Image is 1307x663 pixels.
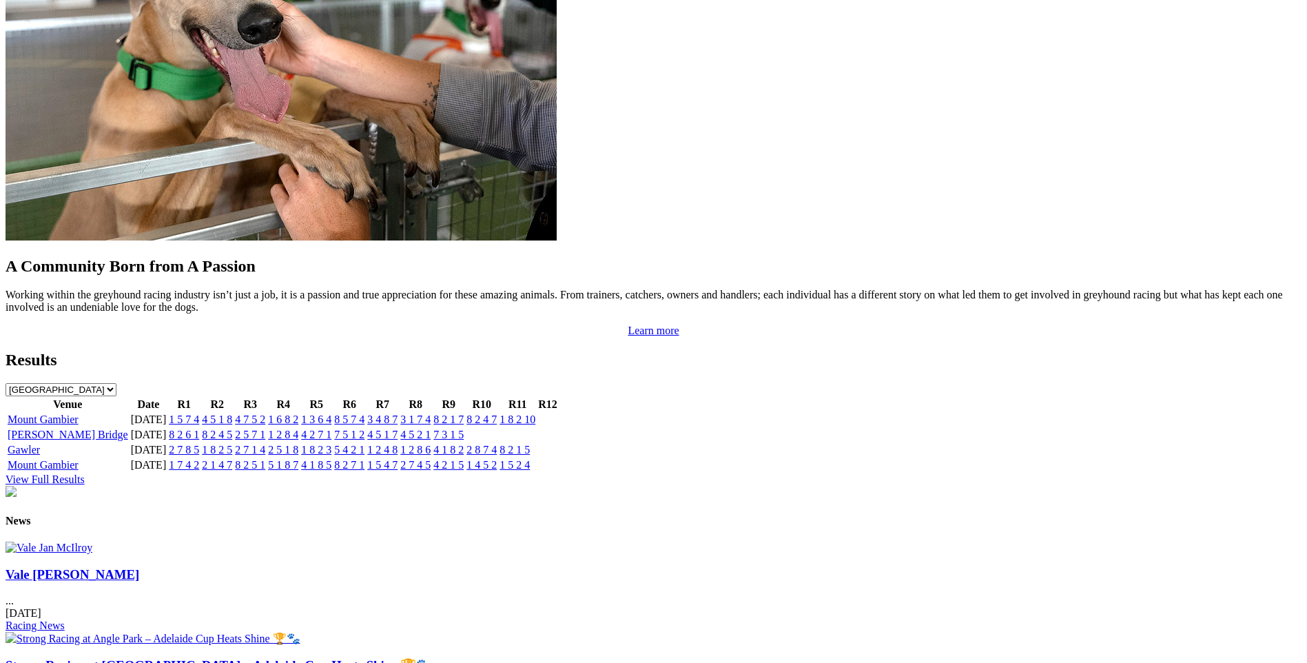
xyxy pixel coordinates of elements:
[367,414,398,425] a: 3 4 8 7
[367,459,398,471] a: 1 5 4 7
[268,459,298,471] a: 5 1 8 7
[130,398,167,411] th: Date
[169,459,199,471] a: 1 7 4 2
[235,459,265,471] a: 8 2 5 1
[433,459,464,471] a: 4 2 1 5
[202,459,232,471] a: 2 1 4 7
[500,444,530,456] a: 8 2 1 5
[367,429,398,440] a: 4 5 1 7
[367,444,398,456] a: 1 2 4 8
[6,567,1301,633] div: ...
[433,444,464,456] a: 4 1 8 2
[6,620,65,631] a: Racing News
[268,429,298,440] a: 1 2 8 4
[8,414,79,425] a: Mount Gambier
[400,444,431,456] a: 1 2 8 6
[334,444,364,456] a: 5 4 2 1
[334,414,364,425] a: 8 5 7 4
[6,607,41,619] span: [DATE]
[400,398,431,411] th: R8
[169,414,199,425] a: 1 5 7 4
[6,486,17,497] img: chasers_homepage.jpg
[130,443,167,457] td: [DATE]
[202,414,232,425] a: 4 5 1 8
[268,444,298,456] a: 2 5 1 8
[169,429,199,440] a: 8 2 6 1
[466,414,497,425] a: 8 2 4 7
[433,429,464,440] a: 7 3 1 5
[6,632,300,645] img: Strong Racing at Angle Park – Adelaide Cup Heats Shine 🏆🐾
[466,398,497,411] th: R10
[6,542,92,554] img: Vale Jan McIlroy
[235,414,265,425] a: 4 7 5 2
[6,289,1301,314] p: Working within the greyhound racing industry isn’t just a job, it is a passion and true appreciat...
[235,429,265,440] a: 2 5 7 1
[169,444,199,456] a: 2 7 8 5
[301,444,331,456] a: 1 8 2 3
[201,398,233,411] th: R2
[466,444,497,456] a: 2 8 7 4
[8,444,40,456] a: Gawler
[300,398,332,411] th: R5
[8,429,128,440] a: [PERSON_NAME] Bridge
[466,459,497,471] a: 1 4 5 2
[301,414,331,425] a: 1 3 6 4
[130,413,167,427] td: [DATE]
[6,515,1301,527] h4: News
[168,398,200,411] th: R1
[367,398,398,411] th: R7
[537,398,558,411] th: R12
[6,473,85,485] a: View Full Results
[400,429,431,440] a: 4 5 2 1
[433,414,464,425] a: 8 2 1 7
[334,459,364,471] a: 8 2 7 1
[7,398,129,411] th: Venue
[628,325,679,336] a: Learn more
[6,257,1301,276] h2: A Community Born from A Passion
[267,398,299,411] th: R4
[8,459,79,471] a: Mount Gambier
[202,429,232,440] a: 8 2 4 5
[130,458,167,472] td: [DATE]
[333,398,365,411] th: R6
[500,414,535,425] a: 1 8 2 10
[268,414,298,425] a: 1 6 8 2
[400,414,431,425] a: 3 1 7 4
[130,428,167,442] td: [DATE]
[433,398,464,411] th: R9
[202,444,232,456] a: 1 8 2 5
[500,459,530,471] a: 1 5 2 4
[301,459,331,471] a: 4 1 8 5
[6,351,1301,369] h2: Results
[334,429,364,440] a: 7 5 1 2
[400,459,431,471] a: 2 7 4 5
[499,398,536,411] th: R11
[301,429,331,440] a: 4 2 7 1
[235,444,265,456] a: 2 7 1 4
[6,567,139,582] a: Vale [PERSON_NAME]
[234,398,266,411] th: R3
